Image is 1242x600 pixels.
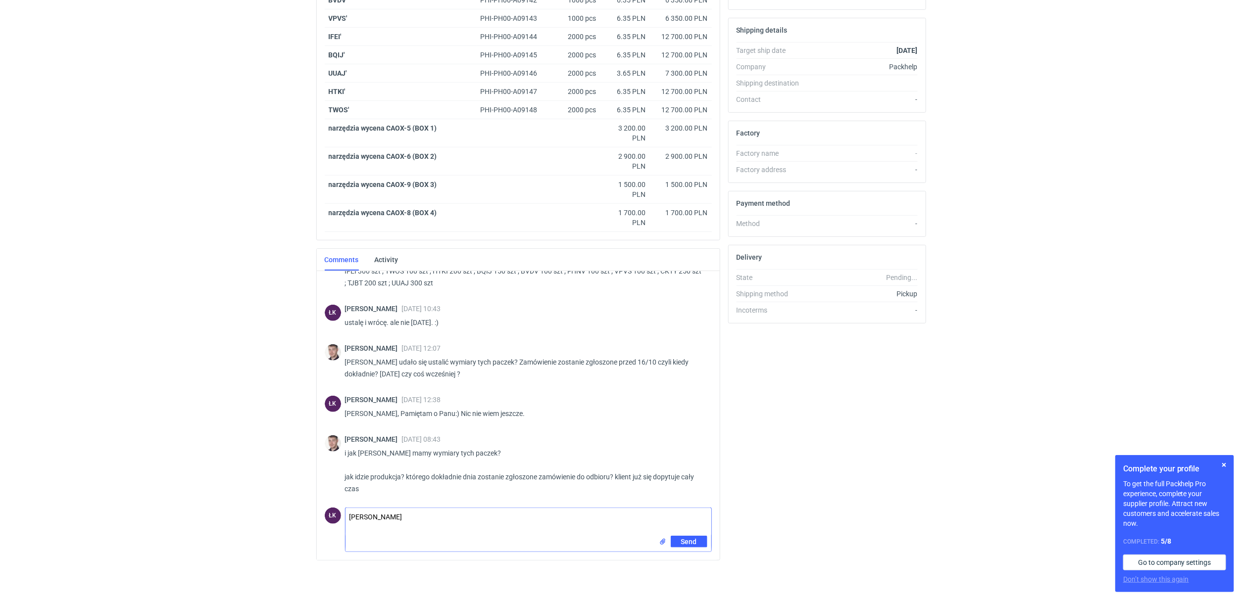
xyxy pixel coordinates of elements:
[671,536,707,548] button: Send
[345,396,402,404] span: [PERSON_NAME]
[551,9,600,28] div: 1000 pcs
[551,101,600,119] div: 2000 pcs
[375,249,398,271] a: Activity
[329,209,437,217] strong: narzędzia wycena CAOX-8 (BOX 4)
[481,13,547,23] div: PHI-PH00-A09143
[809,165,918,175] div: -
[896,46,917,54] strong: [DATE]
[737,305,809,315] div: Incoterms
[345,447,704,495] p: i jak [PERSON_NAME] mamy wymiary tych paczek? jak idzie produkcja? którego dokładnie dnia zostani...
[737,199,791,207] h2: Payment method
[681,538,697,545] span: Send
[809,148,918,158] div: -
[329,14,348,22] strong: VPVS'
[481,105,547,115] div: PHI-PH00-A09148
[325,396,341,412] div: Łukasz Kowalski
[654,180,708,189] div: 1 500.00 PLN
[345,344,402,352] span: [PERSON_NAME]
[654,123,708,133] div: 3 200.00 PLN
[329,181,437,188] strong: narzędzia wycena CAOX-9 (BOX 3)
[809,289,918,299] div: Pickup
[481,50,547,60] div: PHI-PH00-A09145
[481,32,547,42] div: PHI-PH00-A09144
[551,83,600,101] div: 2000 pcs
[329,106,349,114] strong: TWOS'
[654,87,708,96] div: 12 700.00 PLN
[329,33,342,41] strong: IFEI'
[325,396,341,412] figcaption: ŁK
[551,28,600,46] div: 2000 pcs
[325,508,341,524] div: Łukasz Kowalski
[604,32,646,42] div: 6.35 PLN
[329,51,345,59] strong: BQIJ'
[737,273,809,282] div: State
[1123,463,1226,475] h1: Complete your profile
[604,13,646,23] div: 6.35 PLN
[737,78,809,88] div: Shipping destination
[654,208,708,218] div: 1 700.00 PLN
[481,87,547,96] div: PHI-PH00-A09147
[809,219,918,229] div: -
[551,46,600,64] div: 2000 pcs
[809,305,918,315] div: -
[346,508,711,536] textarea: [PERSON_NAME]
[604,87,646,96] div: 6.35 PLN
[604,151,646,171] div: 2 900.00 PLN
[329,152,437,160] strong: narzędzia wycena CAOX-6 (BOX 2)
[345,356,704,380] p: [PERSON_NAME] udało się ustalić wymiary tych paczek? Zamówienie zostanie zgłoszone przed 16/10 cz...
[551,64,600,83] div: 2000 pcs
[737,253,762,261] h2: Delivery
[654,13,708,23] div: 6 350.00 PLN
[654,68,708,78] div: 7 300.00 PLN
[737,26,788,34] h2: Shipping details
[737,165,809,175] div: Factory address
[604,105,646,115] div: 6.35 PLN
[654,105,708,115] div: 12 700.00 PLN
[1123,554,1226,570] a: Go to company settings
[345,317,704,328] p: ustalę i wrócę. ale nie [DATE]. :)
[886,274,917,281] em: Pending...
[604,68,646,78] div: 3.65 PLN
[329,88,346,95] strong: HTKI'
[1123,479,1226,528] p: To get the full Packhelp Pro experience, complete your supplier profile. Attract new customers an...
[1161,537,1171,545] strong: 5 / 8
[329,69,347,77] strong: UUAJ'
[604,180,646,199] div: 1 500.00 PLN
[1218,459,1230,471] button: Skip for now
[1123,536,1226,547] div: Completed:
[654,50,708,60] div: 12 700.00 PLN
[737,129,760,137] h2: Factory
[809,94,918,104] div: -
[402,305,441,313] span: [DATE] 10:43
[654,151,708,161] div: 2 900.00 PLN
[737,148,809,158] div: Factory name
[402,344,441,352] span: [DATE] 12:07
[325,508,341,524] figcaption: ŁK
[325,435,341,452] img: Maciej Sikora
[329,124,437,132] strong: narzędzia wycena CAOX-5 (BOX 1)
[345,435,402,443] span: [PERSON_NAME]
[809,62,918,72] div: Packhelp
[604,50,646,60] div: 6.35 PLN
[402,435,441,443] span: [DATE] 08:43
[325,305,341,321] figcaption: ŁK
[737,289,809,299] div: Shipping method
[325,344,341,361] img: Maciej Sikora
[737,62,809,72] div: Company
[345,305,402,313] span: [PERSON_NAME]
[325,249,359,271] a: Comments
[737,219,809,229] div: Method
[1123,574,1189,584] button: Don’t show this again
[604,208,646,228] div: 1 700.00 PLN
[737,94,809,104] div: Contact
[604,123,646,143] div: 3 200.00 PLN
[325,305,341,321] div: Łukasz Kowalski
[402,396,441,404] span: [DATE] 12:38
[737,46,809,55] div: Target ship date
[654,32,708,42] div: 12 700.00 PLN
[481,68,547,78] div: PHI-PH00-A09146
[345,408,704,419] p: [PERSON_NAME], Pamiętam o Panu:) Nic nie wiem jeszcze.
